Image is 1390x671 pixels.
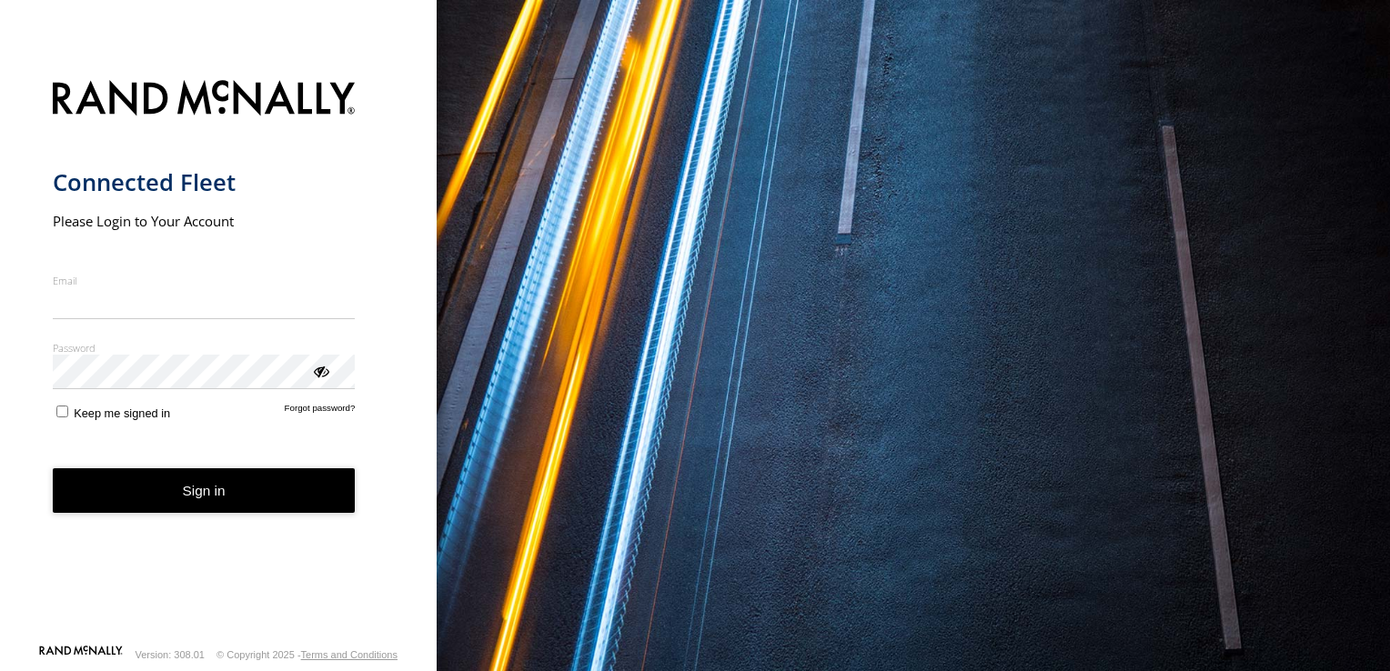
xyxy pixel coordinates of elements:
[311,361,329,379] div: ViewPassword
[53,76,356,123] img: Rand McNally
[53,468,356,513] button: Sign in
[39,646,123,664] a: Visit our Website
[56,406,68,417] input: Keep me signed in
[301,649,398,660] a: Terms and Conditions
[217,649,398,660] div: © Copyright 2025 -
[136,649,205,660] div: Version: 308.01
[53,341,356,355] label: Password
[285,403,356,420] a: Forgot password?
[53,274,356,287] label: Email
[74,406,170,420] span: Keep me signed in
[53,212,356,230] h2: Please Login to Your Account
[53,69,385,644] form: main
[53,167,356,197] h1: Connected Fleet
